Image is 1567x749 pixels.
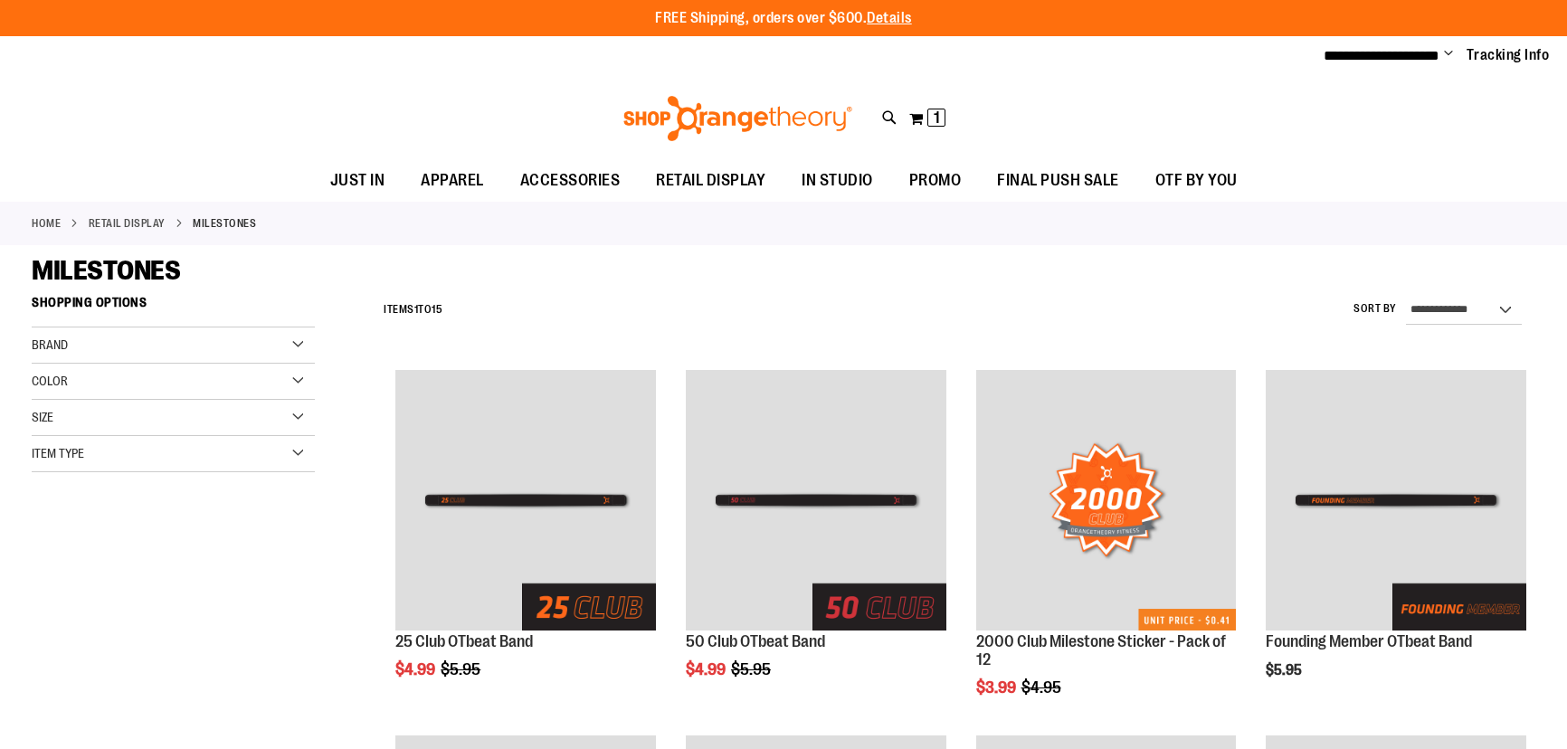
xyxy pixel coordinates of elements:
a: PROMO [891,160,980,202]
span: $5.95 [1266,662,1305,678]
span: 1 [414,303,419,316]
span: 1 [934,109,940,127]
span: $4.99 [686,660,728,678]
a: APPAREL [403,160,502,202]
span: $4.99 [395,660,438,678]
div: product [677,361,955,725]
h2: Items to [384,296,442,324]
strong: Shopping Options [32,287,315,327]
div: product [386,361,665,725]
span: FINAL PUSH SALE [997,160,1119,201]
a: Tracking Info [1467,45,1550,65]
a: Main of Founding Member OTBeat Band [1266,370,1526,633]
a: JUST IN [312,160,404,202]
span: $3.99 [976,678,1019,697]
a: Details [867,10,912,26]
a: ACCESSORIES [502,160,639,202]
span: RETAIL DISPLAY [656,160,765,201]
p: FREE Shipping, orders over $600. [655,8,912,29]
span: ACCESSORIES [520,160,621,201]
div: product [1257,361,1535,725]
span: OTF BY YOU [1155,160,1238,201]
span: $5.95 [731,660,774,678]
span: Size [32,410,53,424]
span: Item Type [32,446,84,460]
span: IN STUDIO [802,160,873,201]
a: 25 Club OTbeat Band [395,632,533,650]
span: 15 [432,303,442,316]
a: 2000 Club Milestone Sticker - Pack of 12 [976,632,1226,668]
img: Shop Orangetheory [621,96,855,141]
a: Main View of 2024 50 Club OTBeat Band [686,370,946,633]
span: APPAREL [421,160,484,201]
a: OTF BY YOU [1137,160,1256,202]
span: Color [32,374,68,388]
span: MILESTONES [32,255,180,286]
a: RETAIL DISPLAY [89,215,166,232]
div: product [967,361,1246,742]
img: Main of Founding Member OTBeat Band [1266,370,1526,630]
a: FINAL PUSH SALE [979,160,1137,202]
span: JUST IN [330,160,385,201]
label: Sort By [1353,301,1397,317]
button: Account menu [1444,46,1453,64]
span: Brand [32,337,68,352]
a: Founding Member OTbeat Band [1266,632,1472,650]
a: IN STUDIO [783,160,891,202]
a: Main View of 2024 25 Club OTBeat Band [395,370,656,633]
img: 2000 Club Milestone Sticker - Pack of 12 [976,370,1237,630]
span: $4.95 [1021,678,1064,697]
span: $5.95 [441,660,483,678]
img: Main View of 2024 25 Club OTBeat Band [395,370,656,630]
a: Home [32,215,61,232]
span: PROMO [909,160,962,201]
a: RETAIL DISPLAY [638,160,783,201]
a: 2000 Club Milestone Sticker - Pack of 12 [976,370,1237,633]
a: 50 Club OTbeat Band [686,632,825,650]
strong: MILESTONES [193,215,256,232]
img: Main View of 2024 50 Club OTBeat Band [686,370,946,630]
